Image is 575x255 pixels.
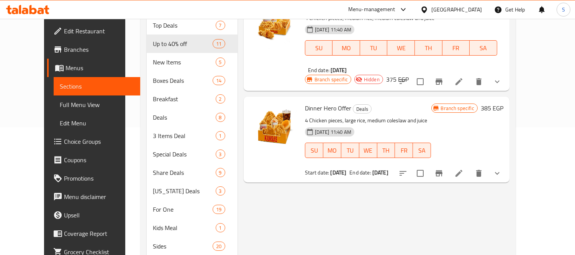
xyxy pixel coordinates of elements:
div: Up to 40% off11 [147,35,238,53]
span: Up to 40% off [153,39,213,48]
button: WE [387,40,415,56]
span: MO [326,145,338,156]
div: Top Deals7 [147,16,238,35]
span: Start date: [305,168,329,178]
button: TH [377,143,395,158]
a: Promotions [47,169,140,188]
span: 3 [216,188,225,195]
span: Branch specific [311,76,351,83]
span: Boxes Deals [153,76,213,85]
b: [DATE] [331,65,347,75]
span: Branch specific [438,105,477,112]
img: Dinner Hero Offer [250,1,299,50]
span: 14 [213,77,224,84]
h6: 385 EGP [481,103,503,114]
button: Branch-specific-item [430,164,448,183]
span: Kids Meal [153,223,216,232]
button: SU [305,143,323,158]
span: Special Deals [153,150,216,159]
div: Kansas Deals [153,186,216,196]
div: [GEOGRAPHIC_DATA] [431,5,482,14]
span: 1 [216,132,225,140]
span: Coupons [64,155,134,165]
span: WE [390,43,412,54]
a: Upsell [47,206,140,224]
a: Coverage Report [47,224,140,243]
button: Branch-specific-item [430,72,448,91]
div: items [216,94,225,104]
a: Edit menu item [454,77,464,86]
span: TH [418,43,439,54]
span: WE [362,145,374,156]
button: TH [415,40,442,56]
button: SA [413,143,431,158]
div: items [216,58,225,67]
div: items [213,242,225,251]
div: items [216,186,225,196]
button: FR [395,143,413,158]
div: Deals [353,104,372,114]
div: Deals8 [147,108,238,127]
span: New Items [153,58,216,67]
button: sort-choices [394,72,412,91]
button: show more [488,72,506,91]
span: Upsell [64,211,134,220]
div: items [213,39,225,48]
span: TU [344,145,356,156]
button: delete [470,164,488,183]
img: Dinner Hero Offer [250,103,299,152]
div: Special Deals3 [147,145,238,163]
span: End date: [308,65,329,75]
button: show more [488,164,506,183]
span: FR [446,43,467,54]
span: Share Deals [153,168,216,177]
span: Breakfast [153,94,216,104]
a: Menu disclaimer [47,188,140,206]
span: 2 [216,95,225,103]
div: 3 Items Deal1 [147,127,238,145]
span: 20 [213,243,224,250]
div: 3 Items Deal [153,131,216,140]
span: Hidden [361,76,383,83]
a: Edit Menu [54,114,140,132]
button: WE [359,143,377,158]
div: items [216,131,225,140]
span: Edit Menu [60,118,134,128]
div: [US_STATE] Deals3 [147,182,238,200]
span: Choice Groups [64,137,134,146]
div: Menu-management [348,5,395,14]
button: SA [470,40,497,56]
span: 8 [216,114,225,121]
div: items [216,21,225,30]
span: [DATE] 11:40 AM [312,26,354,33]
div: items [216,150,225,159]
span: Promotions [64,174,134,183]
button: delete [470,72,488,91]
a: Coupons [47,151,140,169]
div: For One19 [147,200,238,219]
span: Deals [153,113,216,122]
span: 9 [216,169,225,176]
span: End date: [349,168,371,178]
div: Breakfast2 [147,90,238,108]
span: For One [153,205,213,214]
span: Sections [60,82,134,91]
b: [DATE] [372,168,388,178]
button: MO [333,40,360,56]
div: Kids Meal1 [147,219,238,237]
span: Menu disclaimer [64,192,134,201]
span: Edit Restaurant [64,26,134,36]
span: S [562,5,565,14]
span: SA [473,43,494,54]
span: 1 [216,224,225,232]
span: 7 [216,22,225,29]
span: Deals [353,105,371,114]
span: TU [363,43,385,54]
span: Sides [153,242,213,251]
div: items [216,223,225,232]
